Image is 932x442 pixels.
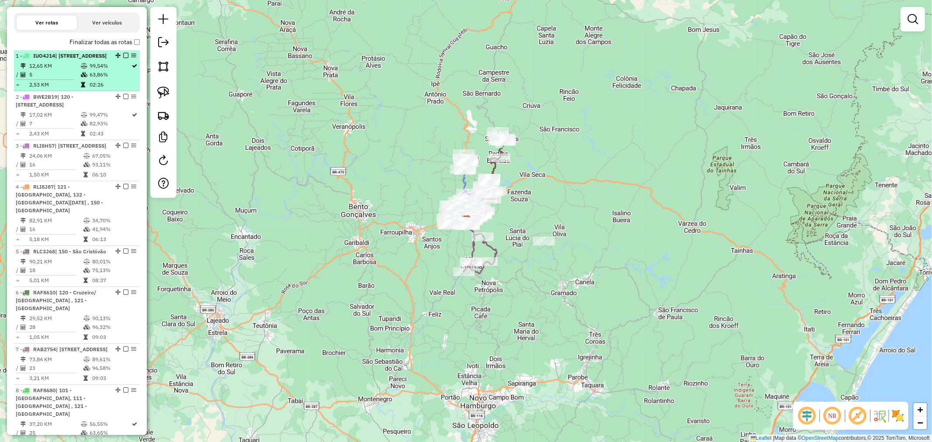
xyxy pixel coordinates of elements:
[92,364,136,373] td: 96,58%
[29,323,83,331] td: 28
[773,435,774,441] span: |
[460,215,471,226] img: ZUMPY
[914,403,927,416] a: Zoom in
[131,94,136,99] em: Opções
[115,184,121,189] em: Alterar sequência das rotas
[29,129,80,138] td: 2,43 KM
[123,346,128,352] em: Finalizar rota
[29,314,83,323] td: 29,52 KM
[21,421,26,427] i: Distância Total
[16,70,20,79] td: /
[92,323,136,331] td: 96,32%
[83,278,88,283] i: Tempo total em rota
[16,129,20,138] td: =
[29,80,80,89] td: 2,53 KM
[115,387,121,393] em: Alterar sequência das rotas
[33,289,55,296] span: RAF8610
[29,257,83,266] td: 90,21 KM
[92,235,136,244] td: 06:13
[115,249,121,254] em: Alterar sequência das rotas
[132,63,138,69] i: Rota otimizada
[29,333,83,342] td: 1,05 KM
[92,160,136,169] td: 93,11%
[92,266,136,275] td: 75,13%
[29,276,83,285] td: 5,01 KM
[92,374,136,383] td: 09:03
[55,52,107,59] span: | [STREET_ADDRESS]
[131,143,136,148] em: Opções
[29,374,83,383] td: 3,21 KM
[89,129,132,138] td: 02:43
[16,170,20,179] td: =
[16,374,20,383] td: =
[16,119,20,128] td: /
[115,346,121,352] em: Alterar sequência das rotas
[904,10,922,28] a: Exibir filtros
[918,417,923,428] span: −
[92,170,136,179] td: 06:10
[918,404,923,415] span: +
[56,346,107,352] span: | [STREET_ADDRESS]
[83,325,90,330] i: % de utilização da cubagem
[891,409,905,423] img: Exibir/Ocultar setores
[16,93,73,108] span: 2 -
[77,15,137,30] button: Ver veículos
[16,266,20,275] td: /
[21,259,26,264] i: Distância Total
[83,172,88,177] i: Tempo total em rota
[132,421,138,427] i: Rota otimizada
[29,152,83,160] td: 24,06 KM
[89,70,132,79] td: 63,86%
[123,387,128,393] em: Finalizar rota
[29,62,80,70] td: 12,65 KM
[132,112,138,117] i: Rota otimizada
[847,405,868,426] span: Exibir rótulo
[29,119,80,128] td: 7
[16,160,20,169] td: /
[89,428,132,437] td: 63,65%
[21,366,26,371] i: Total de Atividades
[131,249,136,254] em: Opções
[55,248,106,255] span: | 150 - São Cristóvão
[81,72,87,77] i: % de utilização da cubagem
[21,325,26,330] i: Total de Atividades
[751,435,772,441] a: Leaflet
[29,235,83,244] td: 5,18 KM
[89,62,132,70] td: 99,54%
[748,435,932,442] div: Map data © contributors,© 2025 TomTom, Microsoft
[154,106,173,125] a: Criar rota
[802,435,839,441] a: OpenStreetMap
[16,52,107,59] span: 1 -
[83,357,90,362] i: % de utilização do peso
[92,276,136,285] td: 08:37
[123,53,128,58] em: Finalizar rota
[16,235,20,244] td: =
[131,53,136,58] em: Opções
[115,290,121,295] em: Alterar sequência das rotas
[123,249,128,254] em: Finalizar rota
[21,227,26,232] i: Total de Atividades
[157,86,170,99] img: Selecionar atividades - laço
[21,153,26,159] i: Distância Total
[92,355,136,364] td: 89,61%
[131,184,136,189] em: Opções
[822,405,843,426] span: Ocultar NR
[123,143,128,148] em: Finalizar rota
[16,387,87,417] span: 8 -
[134,39,140,45] input: Finalizar todas as rotas
[29,170,83,179] td: 1,50 KM
[89,420,132,428] td: 56,55%
[21,72,26,77] i: Total de Atividades
[21,121,26,126] i: Total de Atividades
[123,184,128,189] em: Finalizar rota
[873,409,887,423] img: Fluxo de ruas
[33,183,54,190] span: RLI8J87
[29,364,83,373] td: 23
[21,268,26,273] i: Total de Atividades
[83,227,90,232] i: % de utilização da cubagem
[83,268,90,273] i: % de utilização da cubagem
[115,143,121,148] em: Alterar sequência das rotas
[16,323,20,331] td: /
[29,420,80,428] td: 37,20 KM
[33,52,55,59] span: IUO4J14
